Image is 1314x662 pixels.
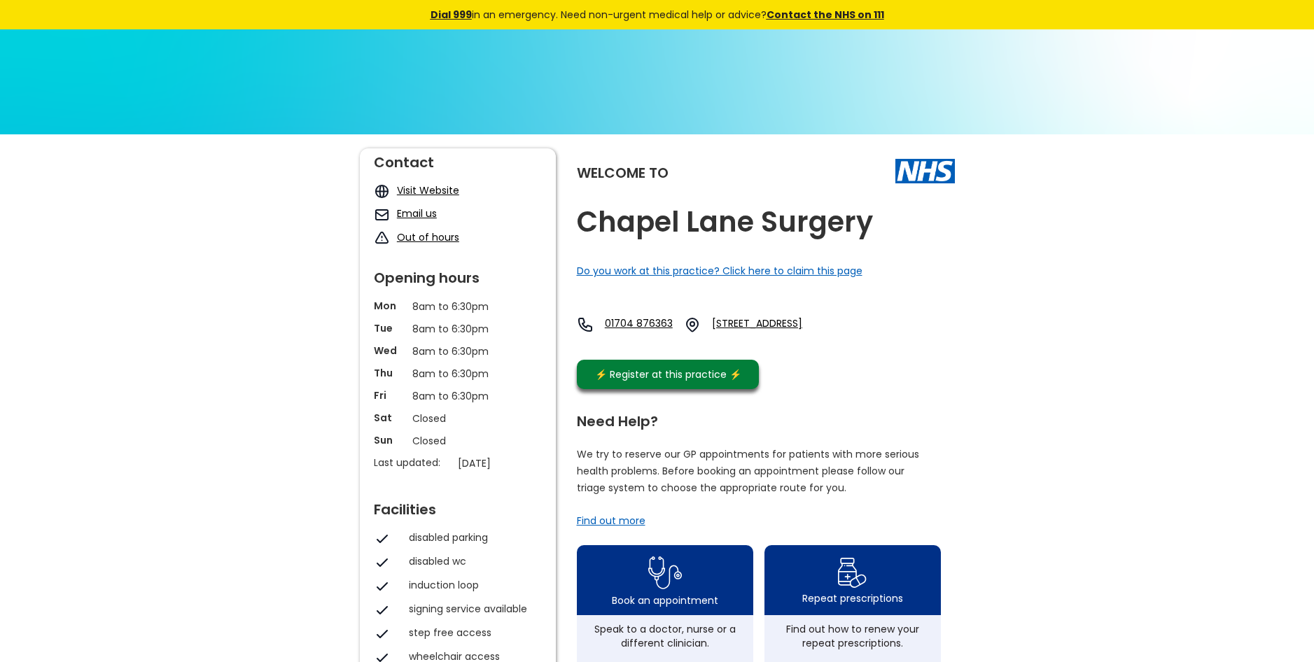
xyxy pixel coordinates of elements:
p: Last updated: [374,456,451,470]
div: Book an appointment [612,593,718,607]
a: Email us [397,206,437,220]
p: 8am to 6:30pm [412,344,503,359]
div: Contact [374,148,542,169]
img: mail icon [374,206,390,223]
img: practice location icon [684,316,701,333]
a: [STREET_ADDRESS] [712,316,848,333]
div: in an emergency. Need non-urgent medical help or advice? [335,7,979,22]
div: Welcome to [577,166,669,180]
p: 8am to 6:30pm [412,388,503,404]
div: Need Help? [577,407,941,428]
p: Sat [374,411,405,425]
div: step free access [409,626,535,640]
p: 8am to 6:30pm [412,366,503,381]
img: exclamation icon [374,230,390,246]
p: 8am to 6:30pm [412,299,503,314]
a: Contact the NHS on 111 [767,8,884,22]
img: globe icon [374,183,390,199]
p: Tue [374,321,405,335]
p: Sun [374,433,405,447]
div: Repeat prescriptions [802,591,903,605]
p: 8am to 6:30pm [412,321,503,337]
a: 01704 876363 [605,316,673,333]
h2: Chapel Lane Surgery [577,206,873,238]
img: book appointment icon [648,552,682,593]
p: Closed [412,411,503,426]
div: Speak to a doctor, nurse or a different clinician. [584,622,746,650]
img: repeat prescription icon [837,554,867,591]
p: Thu [374,366,405,380]
div: Facilities [374,495,542,516]
a: Find out more [577,514,645,528]
div: disabled wc [409,554,535,568]
div: signing service available [409,602,535,616]
div: ⚡️ Register at this practice ⚡️ [588,367,749,382]
a: ⚡️ Register at this practice ⚡️ [577,360,759,389]
p: Closed [412,433,503,449]
a: Do you work at this practice? Click here to claim this page [577,264,862,278]
p: Wed [374,344,405,358]
div: induction loop [409,578,535,592]
a: Dial 999 [431,8,472,22]
a: Out of hours [397,230,459,244]
img: telephone icon [577,316,594,333]
img: The NHS logo [895,159,955,183]
p: Fri [374,388,405,402]
div: Find out how to renew your repeat prescriptions. [771,622,934,650]
a: Visit Website [397,183,459,197]
p: Mon [374,299,405,313]
p: We try to reserve our GP appointments for patients with more serious health problems. Before book... [577,446,920,496]
div: Opening hours [374,264,542,285]
p: [DATE] [458,456,549,471]
div: disabled parking [409,530,535,544]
